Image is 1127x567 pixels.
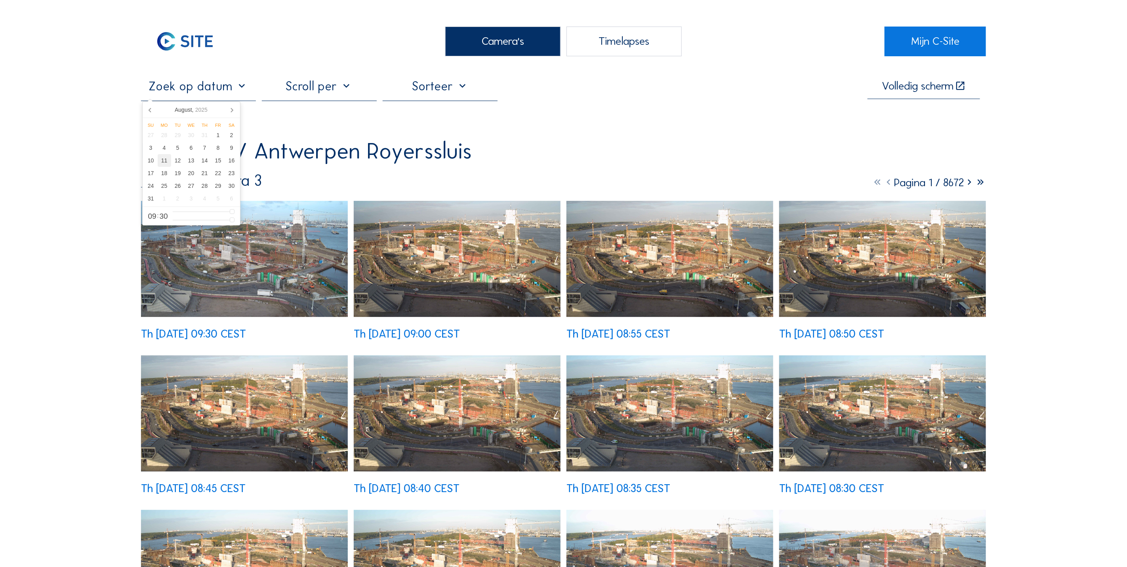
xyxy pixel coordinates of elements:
[185,192,198,205] div: 3
[171,141,185,154] div: 5
[212,179,225,192] div: 29
[141,201,348,317] img: image_53122650
[882,80,953,92] div: Volledig scherm
[144,167,158,179] div: 17
[158,123,171,128] div: Mo
[212,129,225,141] div: 1
[141,140,472,162] div: Rinkoniën / Antwerpen Royerssluis
[225,167,238,179] div: 23
[566,355,773,472] img: image_53121528
[225,154,238,167] div: 16
[158,129,171,141] div: 28
[198,141,212,154] div: 7
[185,179,198,192] div: 27
[185,154,198,167] div: 13
[144,141,158,154] div: 3
[225,129,238,141] div: 2
[185,141,198,154] div: 6
[171,154,185,167] div: 12
[885,27,986,56] a: Mijn C-Site
[225,141,238,154] div: 9
[212,123,225,128] div: Fr
[171,129,185,141] div: 29
[158,154,171,167] div: 11
[198,129,212,141] div: 31
[160,212,168,220] span: 30
[354,328,460,340] div: Th [DATE] 09:00 CEST
[171,192,185,205] div: 2
[198,192,212,205] div: 4
[158,141,171,154] div: 4
[198,154,212,167] div: 14
[225,192,238,205] div: 6
[141,27,229,56] img: C-SITE Logo
[198,179,212,192] div: 28
[894,176,964,189] span: Pagina 1 / 8672
[141,79,256,94] input: Zoek op datum 󰅀
[141,483,246,494] div: Th [DATE] 08:45 CEST
[198,123,212,128] div: Th
[158,179,171,192] div: 25
[185,123,198,128] div: We
[225,179,238,192] div: 30
[172,103,211,116] div: August,
[141,173,262,188] div: Camera 3
[566,201,773,317] img: image_53122250
[158,192,171,205] div: 1
[566,328,670,340] div: Th [DATE] 08:55 CEST
[141,27,242,56] a: C-SITE Logo
[171,167,185,179] div: 19
[779,355,986,472] img: image_53121366
[141,355,348,472] img: image_53121800
[144,154,158,167] div: 10
[354,355,561,472] img: image_53121620
[171,123,185,128] div: Tu
[141,328,246,340] div: Th [DATE] 09:30 CEST
[779,483,884,494] div: Th [DATE] 08:30 CEST
[354,483,460,494] div: Th [DATE] 08:40 CEST
[225,123,238,128] div: Sa
[354,201,561,317] img: image_53122639
[212,167,225,179] div: 22
[171,179,185,192] div: 26
[566,483,670,494] div: Th [DATE] 08:35 CEST
[779,328,884,340] div: Th [DATE] 08:50 CEST
[445,27,560,56] div: Camera's
[212,192,225,205] div: 5
[566,27,681,56] div: Timelapses
[198,167,212,179] div: 21
[158,167,171,179] div: 18
[195,107,208,113] i: 2025
[144,192,158,205] div: 31
[144,123,158,128] div: Su
[144,179,158,192] div: 24
[212,141,225,154] div: 8
[779,201,986,317] img: image_53121940
[144,129,158,141] div: 27
[212,154,225,167] div: 15
[148,212,156,220] span: 09
[185,167,198,179] div: 20
[157,213,159,218] span: :
[185,129,198,141] div: 30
